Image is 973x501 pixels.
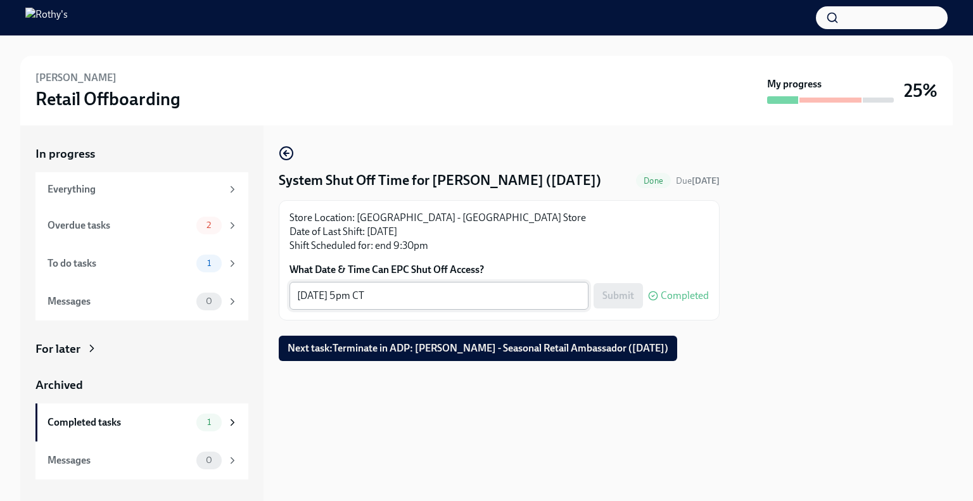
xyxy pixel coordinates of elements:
a: Messages0 [35,441,248,479]
strong: [DATE] [692,175,720,186]
h6: [PERSON_NAME] [35,71,117,85]
h4: System Shut Off Time for [PERSON_NAME] ([DATE]) [279,171,601,190]
div: Everything [48,182,222,196]
span: 2 [199,220,219,230]
div: For later [35,341,80,357]
div: Messages [48,295,191,308]
a: In progress [35,146,248,162]
textarea: [DATE] 5pm CT [297,288,581,303]
span: August 30th, 2025 09:00 [676,175,720,187]
div: To do tasks [48,257,191,270]
span: Completed [661,291,709,301]
a: Messages0 [35,282,248,320]
span: 0 [198,296,220,306]
strong: My progress [767,77,822,91]
div: Messages [48,453,191,467]
h3: Retail Offboarding [35,87,181,110]
span: Done [636,176,671,186]
p: Store Location: [GEOGRAPHIC_DATA] - [GEOGRAPHIC_DATA] Store Date of Last Shift: [DATE] Shift Sche... [289,211,709,253]
a: To do tasks1 [35,244,248,282]
div: Overdue tasks [48,219,191,232]
span: 1 [200,258,219,268]
a: Overdue tasks2 [35,206,248,244]
span: 1 [200,417,219,427]
a: Archived [35,377,248,393]
a: Completed tasks1 [35,403,248,441]
img: Rothy's [25,8,68,28]
a: For later [35,341,248,357]
label: What Date & Time Can EPC Shut Off Access? [289,263,709,277]
span: Due [676,175,720,186]
span: Next task : Terminate in ADP: [PERSON_NAME] - Seasonal Retail Ambassador ([DATE]) [288,342,668,355]
button: Next task:Terminate in ADP: [PERSON_NAME] - Seasonal Retail Ambassador ([DATE]) [279,336,677,361]
a: Everything [35,172,248,206]
div: Completed tasks [48,415,191,429]
h3: 25% [904,79,938,102]
span: 0 [198,455,220,465]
